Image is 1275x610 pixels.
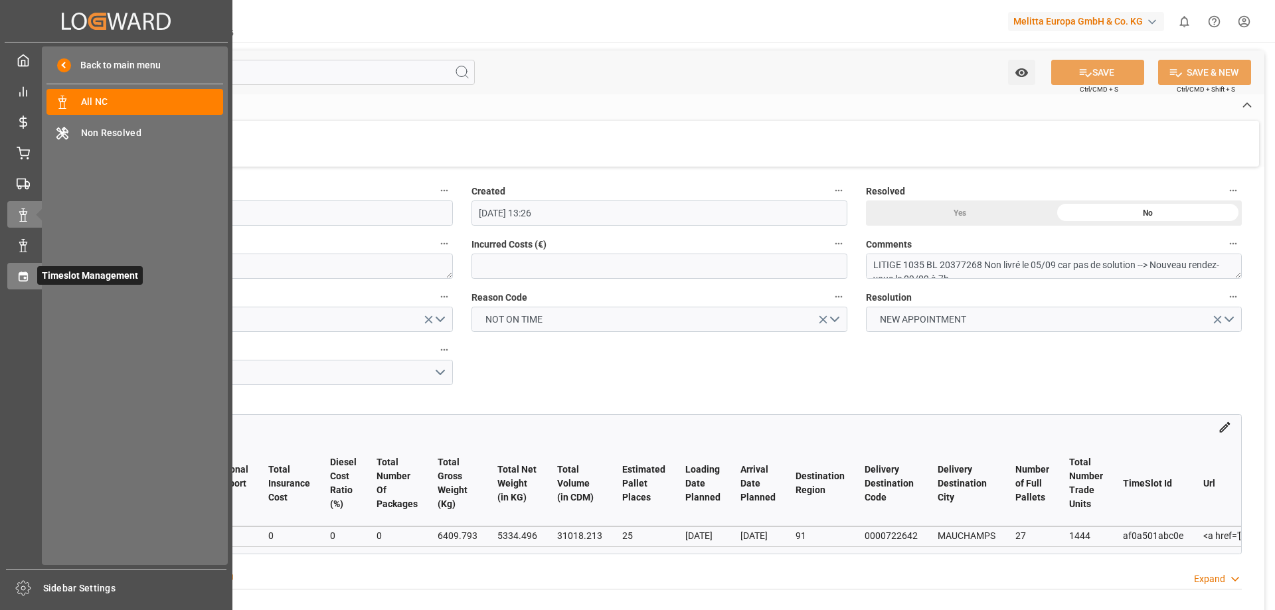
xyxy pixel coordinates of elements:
button: Created [830,182,847,199]
button: Transport ID Logward * [436,235,453,252]
button: Reason Code [830,288,847,305]
th: Estimated Pallet Places [612,441,675,526]
button: open menu [77,307,453,332]
a: All NC [46,89,223,115]
th: Diesel Cost Ratio (%) [320,441,367,526]
button: show 0 new notifications [1169,7,1199,37]
th: TimeSlot Id [1113,441,1193,526]
button: Responsible Party [436,288,453,305]
div: 5334.496 [497,528,537,544]
span: Ctrl/CMD + S [1080,84,1118,94]
span: NEW APPOINTMENT [873,313,973,327]
span: Resolution [866,291,912,305]
button: Incurred Costs (€) [830,235,847,252]
span: Non Resolved [81,126,224,140]
div: Expand [1194,572,1225,586]
span: Resolved [866,185,905,198]
th: Total Volume (in CDM) [547,441,612,526]
a: Non Resolved [46,119,223,145]
button: open menu [471,307,847,332]
th: Loading Date Planned [675,441,730,526]
button: Updated [436,182,453,199]
button: Comments [1225,235,1242,252]
th: Arrival Date Planned [730,441,786,526]
button: Melitta Europa GmbH & Co. KG [1008,9,1169,34]
span: Reason Code [471,291,527,305]
a: Transport Management [7,171,225,196]
input: Search Fields [61,60,475,85]
th: Delivery Destination City [928,441,1005,526]
span: Sidebar Settings [43,581,227,595]
input: DD-MM-YYYY HH:MM [77,200,453,226]
a: Control Tower [7,78,225,104]
span: NOT ON TIME [479,313,549,327]
a: My Cockpit [7,47,225,73]
th: Delivery Destination Code [855,441,928,526]
span: All NC [81,95,224,109]
button: SAVE & NEW [1158,60,1251,85]
button: Cost Ownership [436,341,453,358]
button: Resolution [1225,288,1242,305]
div: [DATE] [685,528,721,544]
div: 0 [330,528,357,544]
button: open menu [1008,60,1035,85]
div: af0a501abc0e [1123,528,1183,544]
textarea: LITIGE 1035 BL 20377268 Non livré le 05/09 car pas de solution --> Nouveau rendez-vous le 09/09 à... [866,254,1242,279]
div: 31018.213 [557,528,602,544]
span: Comments [866,238,912,252]
button: Resolved [1225,182,1242,199]
button: open menu [866,307,1242,332]
span: Timeslot Management [37,266,143,285]
span: Ctrl/CMD + Shift + S [1177,84,1235,94]
button: SAVE [1051,60,1144,85]
th: Total Gross Weight (Kg) [428,441,487,526]
div: [DATE] [740,528,776,544]
div: 0000722642 [865,528,918,544]
a: Timeslot ManagementTimeslot Management [7,263,225,289]
th: Destination Region [786,441,855,526]
span: Created [471,185,505,198]
div: No [1054,200,1242,226]
div: 91 [796,528,845,544]
th: Total Number Of Packages [367,441,428,526]
button: Help Center [1199,7,1229,37]
div: 0 [268,528,310,544]
div: 0 [377,528,418,544]
th: Total Number Trade Units [1059,441,1113,526]
span: Back to main menu [71,58,161,72]
button: open menu [77,360,453,385]
div: 27 [1015,528,1049,544]
div: 1444 [1069,528,1103,544]
span: Incurred Costs (€) [471,238,547,252]
a: Rate Management [7,109,225,135]
div: 25 [622,528,665,544]
a: Order Management [7,139,225,165]
a: Data Management [7,232,225,258]
th: Total Net Weight (in KG) [487,441,547,526]
th: Number of Full Pallets [1005,441,1059,526]
textarea: 76d22c01dc22 [77,254,453,279]
div: Melitta Europa GmbH & Co. KG [1008,12,1164,31]
div: Yes [866,200,1054,226]
div: 6409.793 [438,528,477,544]
th: Total Insurance Cost [258,441,320,526]
input: DD-MM-YYYY HH:MM [471,200,847,226]
div: MAUCHAMPS [938,528,995,544]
